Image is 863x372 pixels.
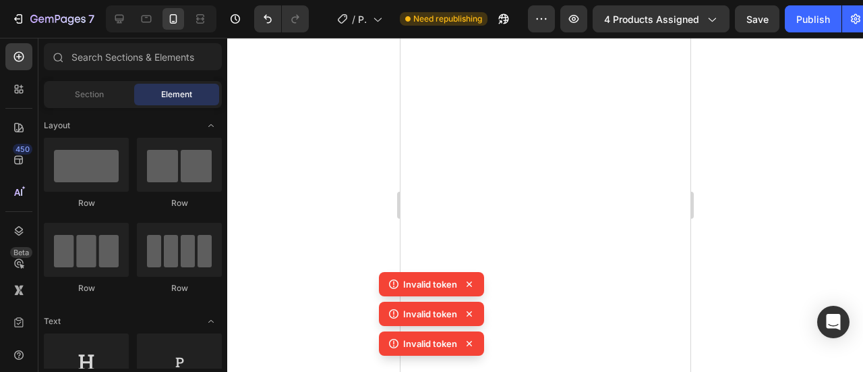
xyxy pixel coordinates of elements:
[403,277,457,291] p: Invalid token
[44,43,222,70] input: Search Sections & Elements
[593,5,730,32] button: 4 products assigned
[413,13,482,25] span: Need republishing
[400,38,690,372] iframe: Design area
[403,337,457,350] p: Invalid token
[604,12,699,26] span: 4 products assigned
[13,144,32,155] div: 450
[746,14,769,25] span: Save
[75,88,104,101] span: Section
[44,119,70,132] span: Layout
[796,12,830,26] div: Publish
[358,12,367,26] span: Product Page - [DATE] 00:42:06
[137,282,222,294] div: Row
[137,197,222,209] div: Row
[5,5,100,32] button: 7
[44,315,61,327] span: Text
[200,311,222,332] span: Toggle open
[44,197,129,209] div: Row
[817,306,850,338] div: Open Intercom Messenger
[352,12,355,26] span: /
[200,115,222,136] span: Toggle open
[785,5,841,32] button: Publish
[88,11,94,27] p: 7
[10,247,32,258] div: Beta
[735,5,779,32] button: Save
[403,307,457,321] p: Invalid token
[44,282,129,294] div: Row
[254,5,309,32] div: Undo/Redo
[161,88,192,101] span: Element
